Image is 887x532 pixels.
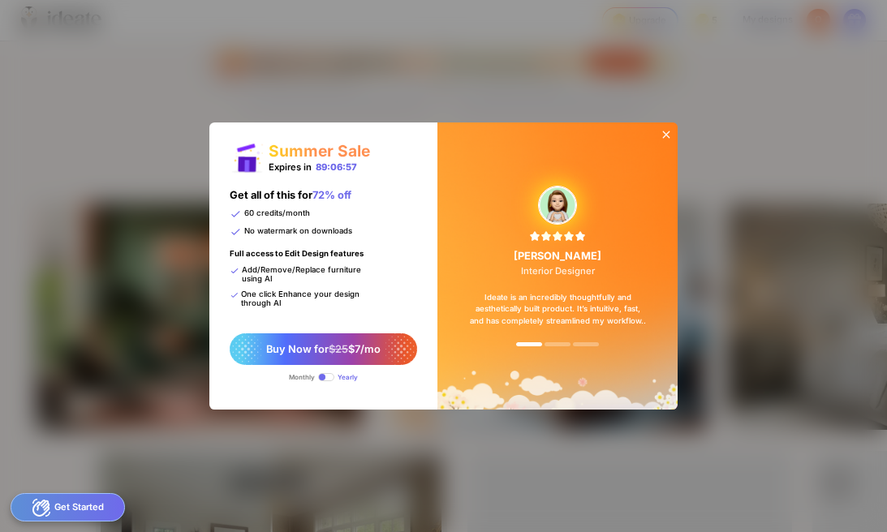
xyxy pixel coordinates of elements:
[312,189,351,201] span: 72% off
[266,343,381,355] span: Buy Now for $7/mo
[230,249,364,265] div: Full access to Edit Design features
[230,290,368,307] div: One click Enhance your design through AI
[454,277,661,343] div: Ideate is an incredibly thoughtfully and aesthetically built product. It’s intuitive, fast, and h...
[230,226,351,238] div: No watermark on downloads
[521,265,595,277] span: Interior Designer
[269,141,370,161] div: Summer Sale
[230,265,368,283] div: Add/Remove/Replace furniture using AI
[329,343,348,355] span: $25
[514,250,601,276] div: [PERSON_NAME]
[230,189,351,208] div: Get all of this for
[269,161,357,173] div: Expires in
[11,493,125,521] div: Get Started
[437,122,678,410] img: summerSaleBg.png
[338,373,358,381] div: Yearly
[539,187,576,224] img: upgradeReviewAvtar-3.png
[316,161,357,173] div: 89:06:57
[289,373,315,381] div: Monthly
[230,208,309,220] div: 60 credits/month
